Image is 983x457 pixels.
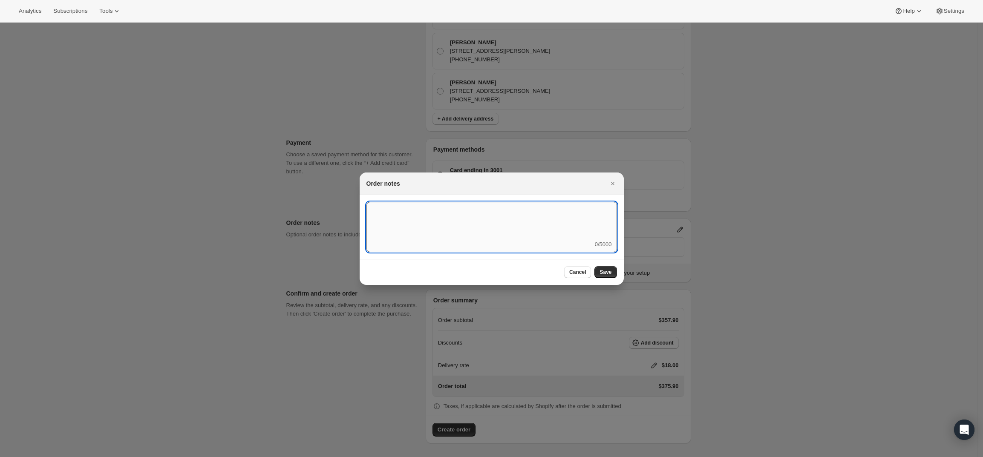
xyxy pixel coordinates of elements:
button: Subscriptions [48,5,92,17]
span: Subscriptions [53,8,87,14]
h2: Order notes [366,179,400,188]
button: Analytics [14,5,46,17]
button: Tools [94,5,126,17]
span: Tools [99,8,112,14]
div: Open Intercom Messenger [954,420,974,440]
button: Save [594,266,617,278]
span: Help [903,8,914,14]
button: Settings [930,5,969,17]
button: Close [607,178,619,190]
span: Analytics [19,8,41,14]
span: Save [600,269,611,276]
button: Cancel [564,266,591,278]
span: Settings [944,8,964,14]
button: Help [889,5,928,17]
span: Cancel [569,269,586,276]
